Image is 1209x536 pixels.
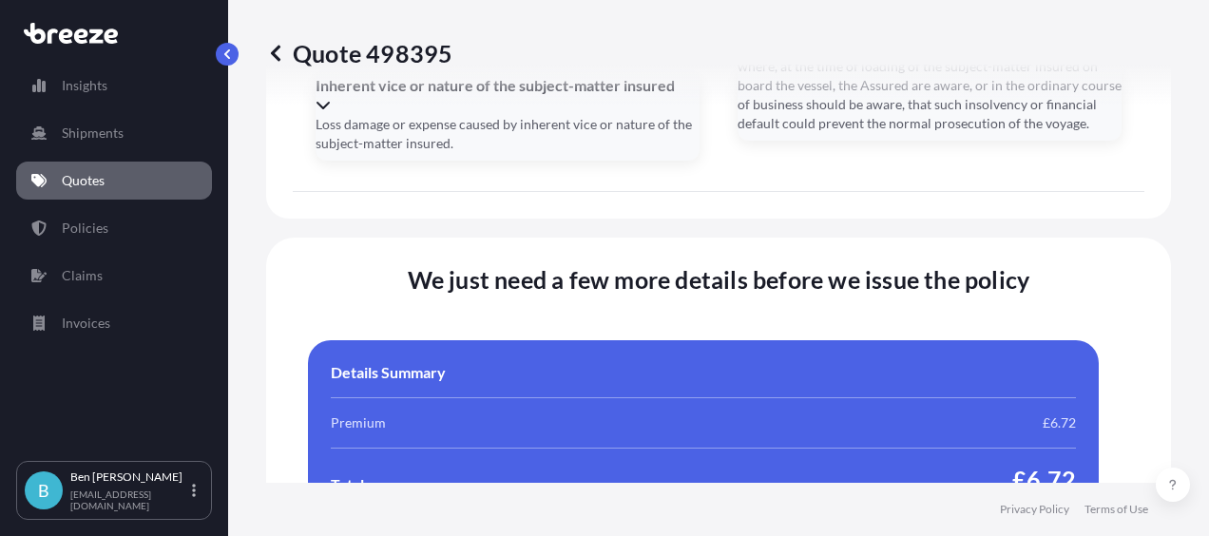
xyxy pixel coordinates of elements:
a: Claims [16,257,212,295]
span: B [38,481,49,500]
span: Total [331,475,364,494]
a: Invoices [16,304,212,342]
p: Shipments [62,124,124,143]
a: Insights [16,67,212,105]
a: Quotes [16,162,212,200]
p: Quote 498395 [266,38,452,68]
p: Policies [62,219,108,238]
span: £6.72 [1012,464,1076,494]
p: Quotes [62,171,105,190]
a: Shipments [16,114,212,152]
span: Details Summary [331,363,446,382]
a: Terms of Use [1084,502,1148,517]
span: £6.72 [1043,413,1076,432]
span: Premium [331,413,386,432]
p: Ben [PERSON_NAME] [70,469,188,485]
p: [EMAIL_ADDRESS][DOMAIN_NAME] [70,488,188,511]
span: We just need a few more details before we issue the policy [408,264,1030,295]
a: Privacy Policy [1000,502,1069,517]
a: Policies [16,209,212,247]
p: Invoices [62,314,110,333]
p: Claims [62,266,103,285]
p: Insights [62,76,107,95]
span: Loss damage or expense caused by inherent vice or nature of the subject-matter insured. [316,115,700,153]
